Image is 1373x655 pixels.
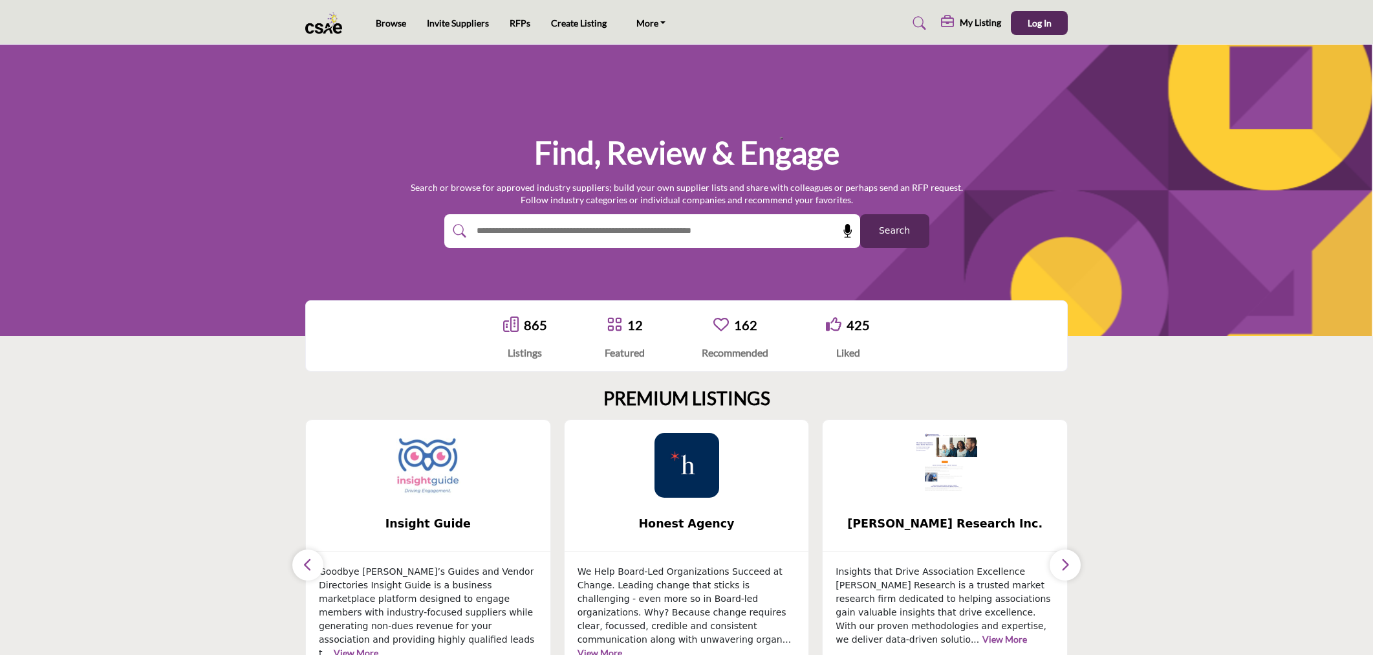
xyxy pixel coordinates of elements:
a: Invite Suppliers [427,17,489,28]
span: Honest Agency [584,515,790,532]
img: Site Logo [305,12,349,34]
a: [PERSON_NAME] Research Inc. [823,507,1067,541]
span: ... [783,634,791,645]
span: Insight Guide [325,515,531,532]
b: Insight Guide [325,507,531,541]
img: Honest Agency [654,433,719,498]
img: Insight Guide [396,433,460,498]
div: Recommended [702,345,768,361]
div: My Listing [941,16,1001,31]
a: View More [982,634,1027,645]
a: 425 [847,317,870,333]
a: More [627,14,675,32]
a: 12 [627,317,643,333]
a: Create Listing [551,17,607,28]
p: Insights that Drive Association Excellence [PERSON_NAME] Research is a trusted market research fi... [836,565,1054,647]
div: Featured [605,345,645,361]
a: RFPs [510,17,530,28]
h5: My Listing [960,17,1001,28]
a: Browse [376,17,406,28]
button: Log In [1011,11,1068,35]
div: Liked [826,345,870,361]
span: [PERSON_NAME] Research Inc. [842,515,1048,532]
button: Search [860,214,929,248]
div: Listings [503,345,547,361]
span: Log In [1028,17,1052,28]
i: Go to Liked [826,316,841,332]
a: Search [900,13,935,34]
p: Search or browse for approved industry suppliers; build your own supplier lists and share with co... [411,181,963,206]
a: Insight Guide [306,507,550,541]
img: Bramm Research Inc. [913,433,977,498]
span: ... [971,634,979,645]
a: Go to Featured [607,316,622,334]
h1: Find, Review & Engage [534,133,839,173]
a: Honest Agency [565,507,809,541]
span: Search [879,224,910,238]
a: Go to Recommended [713,316,729,334]
a: 162 [734,317,757,333]
h2: PREMIUM LISTINGS [603,388,770,410]
b: Honest Agency [584,507,790,541]
a: 865 [524,317,547,333]
b: Bramm Research Inc. [842,507,1048,541]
